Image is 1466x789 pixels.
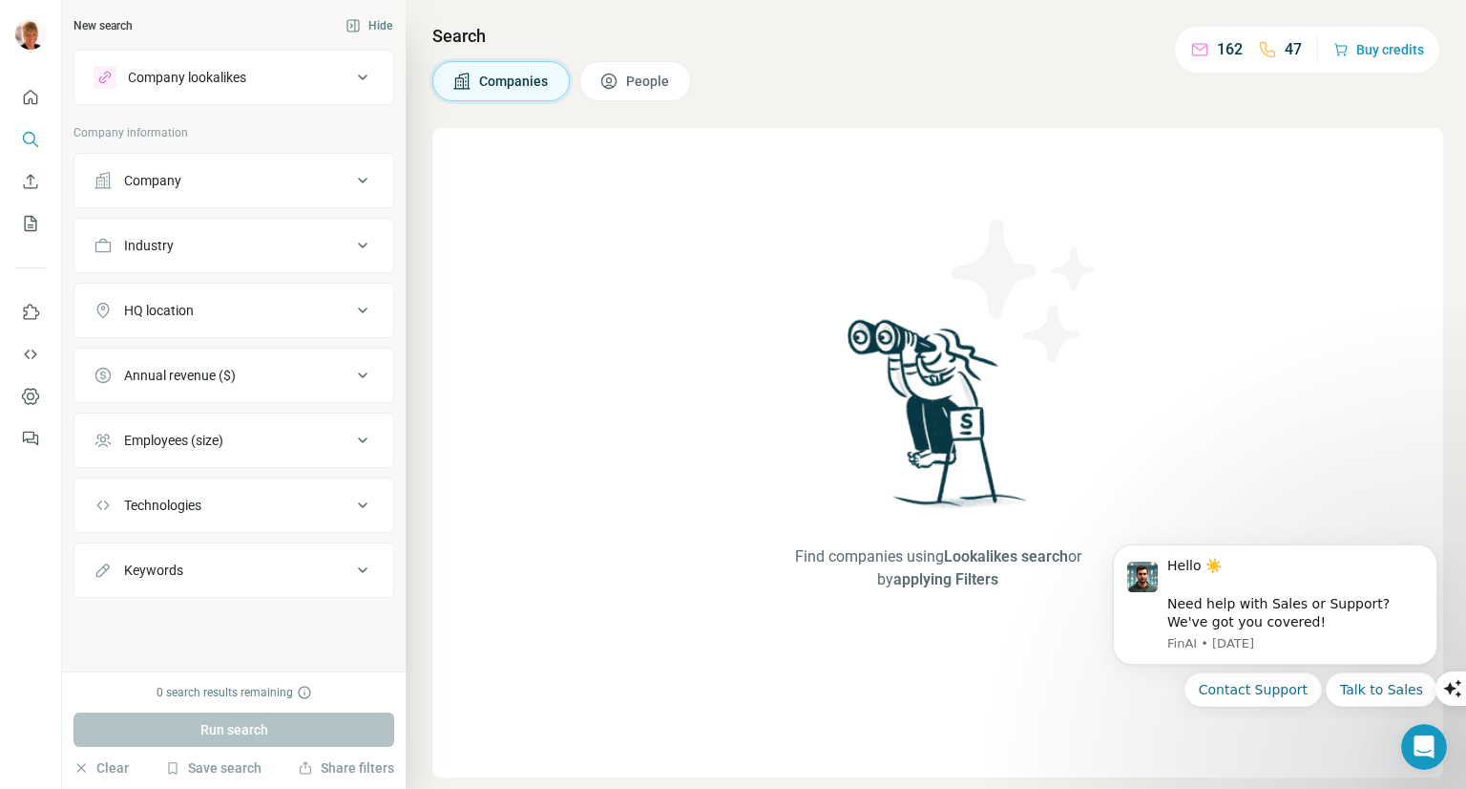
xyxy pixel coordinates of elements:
[74,223,393,268] button: Industry
[124,496,201,515] div: Technologies
[784,545,1093,591] span: Find companies using or by
[839,314,1037,527] img: Surfe Illustration - Woman searching with binoculars
[124,431,223,450] div: Employees (size)
[165,758,262,778] button: Save search
[74,54,393,100] button: Company lookalikes
[73,17,133,34] div: New search
[944,547,1068,565] span: Lookalikes search
[124,171,181,190] div: Company
[124,301,194,320] div: HQ location
[15,379,46,414] button: Dashboard
[74,547,393,593] button: Keywords
[74,158,393,203] button: Company
[893,570,998,588] span: applying Filters
[124,561,183,580] div: Keywords
[1217,38,1243,61] p: 162
[124,236,174,255] div: Industry
[73,758,129,778] button: Clear
[128,68,246,87] div: Company lookalikes
[74,352,393,398] button: Annual revenue ($)
[479,72,550,91] span: Companies
[1401,724,1447,770] iframe: Intercom live chat
[332,11,406,40] button: Hide
[74,417,393,463] button: Employees (size)
[298,758,394,778] button: Share filters
[124,366,236,385] div: Annual revenue ($)
[15,337,46,372] button: Use Surfe API
[15,421,46,456] button: Feedback
[73,124,394,141] p: Company information
[1084,528,1466,718] iframe: Intercom notifications message
[15,206,46,241] button: My lists
[157,684,312,701] div: 0 search results remaining
[1285,38,1302,61] p: 47
[15,295,46,330] button: Use Surfe on LinkedIn
[74,288,393,333] button: HQ location
[15,80,46,115] button: Quick start
[626,72,671,91] span: People
[15,122,46,157] button: Search
[74,482,393,528] button: Technologies
[938,204,1110,376] img: Surfe Illustration - Stars
[432,23,1443,50] h4: Search
[15,164,46,199] button: Enrich CSV
[15,19,46,50] img: Avatar
[1333,36,1424,63] button: Buy credits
